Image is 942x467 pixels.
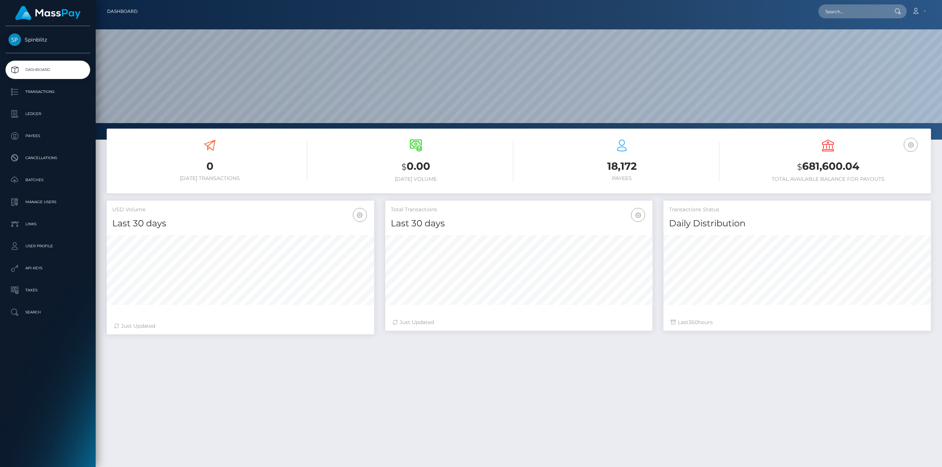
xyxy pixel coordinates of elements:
[730,176,925,182] h6: Total Available Balance for Payouts
[8,219,87,230] p: Links
[6,149,90,167] a: Cancellations
[15,6,81,20] img: MassPay Logo
[6,193,90,211] a: Manage Users
[391,206,647,213] h5: Total Transactions
[797,162,802,172] small: $
[401,162,407,172] small: $
[8,175,87,186] p: Batches
[112,159,307,173] h3: 0
[8,33,21,46] img: Spinblitz
[524,159,719,173] h3: 18,172
[688,319,698,326] span: 360
[8,64,87,75] p: Dashboard
[730,159,925,174] h3: 681,600.04
[671,319,924,326] div: Last hours
[8,285,87,296] p: Taxes
[393,319,645,326] div: Just Updated
[6,215,90,233] a: Links
[8,241,87,252] p: User Profile
[6,237,90,255] a: User Profile
[8,152,87,164] p: Cancellations
[6,303,90,321] a: Search
[8,197,87,208] p: Manage Users
[112,217,369,230] h4: Last 30 days
[114,322,367,330] div: Just Updated
[524,175,719,182] h6: Payees
[112,206,369,213] h5: USD Volume
[6,61,90,79] a: Dashboard
[107,4,138,19] a: Dashboard
[6,171,90,189] a: Batches
[112,175,307,182] h6: [DATE] Transactions
[6,36,90,43] span: Spinblitz
[318,159,513,174] h3: 0.00
[8,263,87,274] p: API Keys
[818,4,888,18] input: Search...
[8,108,87,119] p: Ledger
[6,105,90,123] a: Ledger
[6,83,90,101] a: Transactions
[6,127,90,145] a: Payees
[8,86,87,97] p: Transactions
[669,217,925,230] h4: Daily Distribution
[669,206,925,213] h5: Transactions Status
[318,176,513,182] h6: [DATE] Volume
[8,130,87,141] p: Payees
[6,259,90,277] a: API Keys
[391,217,647,230] h4: Last 30 days
[8,307,87,318] p: Search
[6,281,90,299] a: Taxes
